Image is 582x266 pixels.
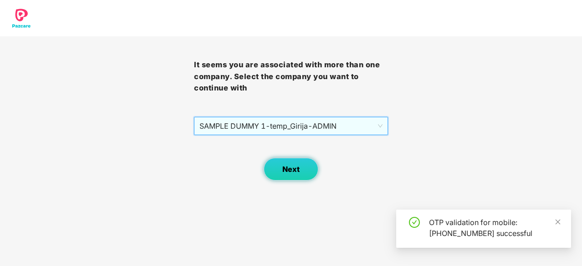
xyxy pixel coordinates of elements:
span: Next [282,165,300,174]
h3: It seems you are associated with more than one company. Select the company you want to continue with [194,59,388,94]
div: OTP validation for mobile: [PHONE_NUMBER] successful [429,217,560,239]
span: SAMPLE DUMMY 1 - temp_Girija - ADMIN [199,117,383,135]
button: Next [264,158,318,181]
span: close [555,219,561,225]
span: check-circle [409,217,420,228]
